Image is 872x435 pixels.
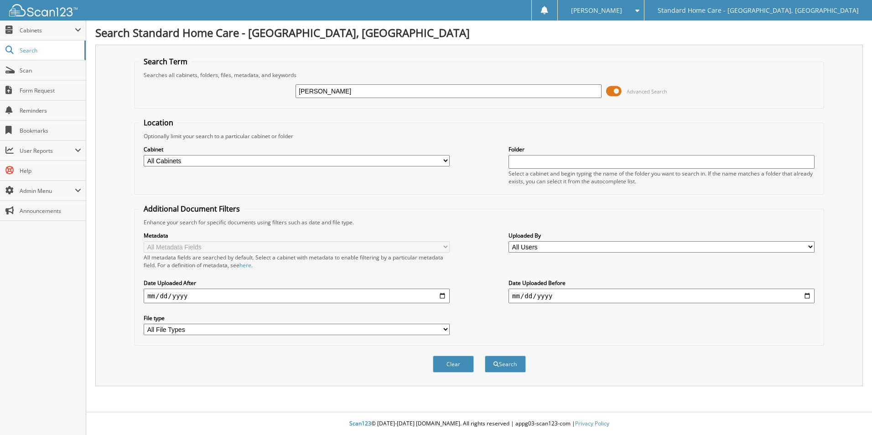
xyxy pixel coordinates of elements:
[627,88,667,95] span: Advanced Search
[509,289,815,303] input: end
[20,167,81,175] span: Help
[509,145,815,153] label: Folder
[20,127,81,135] span: Bookmarks
[20,207,81,215] span: Announcements
[509,232,815,239] label: Uploaded By
[139,71,819,79] div: Searches all cabinets, folders, files, metadata, and keywords
[20,67,81,74] span: Scan
[20,187,75,195] span: Admin Menu
[20,26,75,34] span: Cabinets
[485,356,526,373] button: Search
[144,232,450,239] label: Metadata
[826,391,872,435] iframe: Chat Widget
[95,25,863,40] h1: Search Standard Home Care - [GEOGRAPHIC_DATA], [GEOGRAPHIC_DATA]
[139,132,819,140] div: Optionally limit your search to a particular cabinet or folder
[144,314,450,322] label: File type
[144,254,450,269] div: All metadata fields are searched by default. Select a cabinet with metadata to enable filtering b...
[20,47,80,54] span: Search
[86,413,872,435] div: © [DATE]-[DATE] [DOMAIN_NAME]. All rights reserved | appg03-scan123-com |
[144,289,450,303] input: start
[433,356,474,373] button: Clear
[9,4,78,16] img: scan123-logo-white.svg
[144,279,450,287] label: Date Uploaded After
[571,8,622,13] span: [PERSON_NAME]
[20,147,75,155] span: User Reports
[509,170,815,185] div: Select a cabinet and begin typing the name of the folder you want to search in. If the name match...
[349,419,371,427] span: Scan123
[139,57,192,67] legend: Search Term
[139,204,244,214] legend: Additional Document Filters
[139,218,819,226] div: Enhance your search for specific documents using filters such as date and file type.
[139,118,178,128] legend: Location
[144,145,450,153] label: Cabinet
[239,261,251,269] a: here
[658,8,859,13] span: Standard Home Care - [GEOGRAPHIC_DATA], [GEOGRAPHIC_DATA]
[20,87,81,94] span: Form Request
[20,107,81,114] span: Reminders
[509,279,815,287] label: Date Uploaded Before
[575,419,609,427] a: Privacy Policy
